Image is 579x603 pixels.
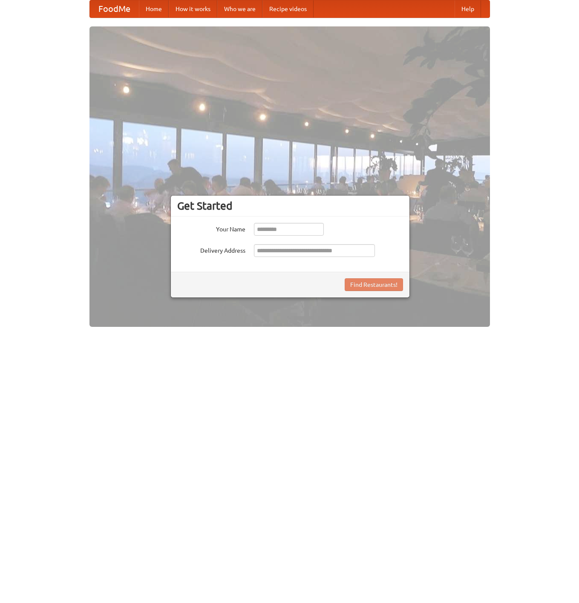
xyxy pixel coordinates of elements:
[177,223,245,234] label: Your Name
[177,244,245,255] label: Delivery Address
[177,199,403,212] h3: Get Started
[455,0,481,17] a: Help
[262,0,314,17] a: Recipe videos
[217,0,262,17] a: Who we are
[345,278,403,291] button: Find Restaurants!
[90,0,139,17] a: FoodMe
[169,0,217,17] a: How it works
[139,0,169,17] a: Home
